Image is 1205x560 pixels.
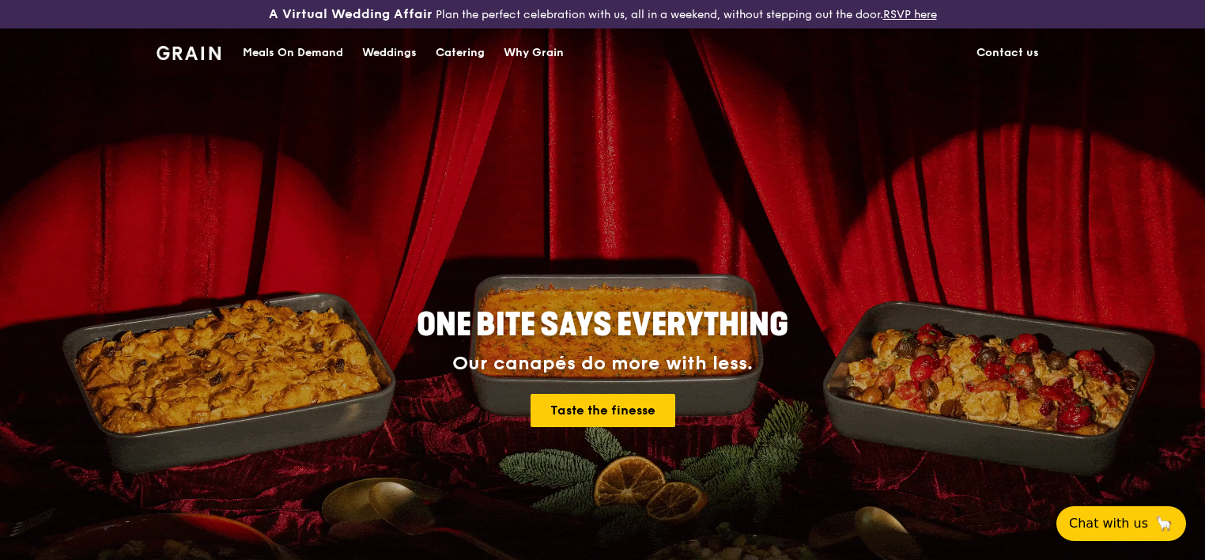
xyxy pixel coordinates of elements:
a: Weddings [353,29,426,77]
a: Why Grain [494,29,573,77]
div: Plan the perfect celebration with us, all in a weekend, without stepping out the door. [201,6,1004,22]
div: Catering [436,29,485,77]
img: Grain [157,46,221,60]
a: RSVP here [883,8,937,21]
div: Meals On Demand [243,29,343,77]
a: Catering [426,29,494,77]
a: Taste the finesse [531,394,675,427]
a: GrainGrain [157,28,221,75]
h3: A Virtual Wedding Affair [269,6,433,22]
div: Why Grain [504,29,564,77]
span: 🦙 [1154,514,1173,533]
div: Weddings [362,29,417,77]
button: Chat with us🦙 [1056,506,1186,541]
span: Chat with us [1069,514,1148,533]
a: Contact us [967,29,1048,77]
